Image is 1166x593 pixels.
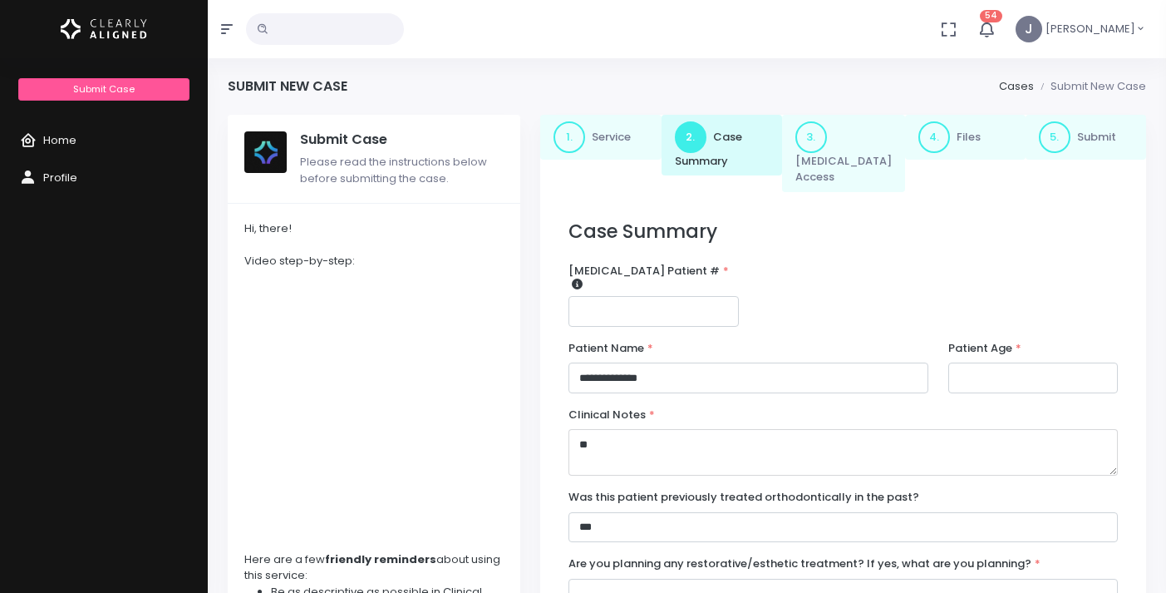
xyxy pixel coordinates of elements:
[244,220,504,237] div: Hi, there!
[1034,78,1146,95] li: Submit New Case
[918,121,950,153] span: 4.
[568,220,1118,243] h3: Case Summary
[1045,21,1135,37] span: [PERSON_NAME]
[553,121,585,153] span: 1.
[228,78,347,94] h4: Submit New Case
[568,263,738,290] label: [MEDICAL_DATA] Patient #
[244,253,504,269] div: Video step-by-step:
[568,556,1041,572] label: Are you planning any restorative/esthetic treatment? If yes, what are you planning?
[662,115,782,176] a: 2.Case Summary
[244,551,504,584] div: Here are a few about using this service:
[61,12,147,47] img: Logo Horizontal
[1039,121,1070,153] span: 5.
[300,154,487,186] span: Please read the instructions below before submitting the case.
[795,121,827,153] span: 3.
[540,115,661,160] a: 1.Service
[948,340,1021,357] label: Patient Age
[675,121,706,153] span: 2.
[18,78,189,101] a: Submit Case
[325,551,436,567] strong: friendly reminders
[568,489,919,506] label: Was this patient previously treated orthodontically in the past?
[43,170,77,185] span: Profile
[1026,115,1146,160] a: 5.Submit
[905,115,1026,160] a: 4.Files
[568,340,653,357] label: Patient Name
[43,132,76,148] span: Home
[568,407,655,423] label: Clinical Notes
[300,131,504,148] h5: Submit Case
[73,82,135,96] span: Submit Case
[980,10,1002,22] span: 54
[999,78,1034,94] a: Cases
[1016,16,1042,42] span: J
[782,115,905,192] a: 3.[MEDICAL_DATA] Access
